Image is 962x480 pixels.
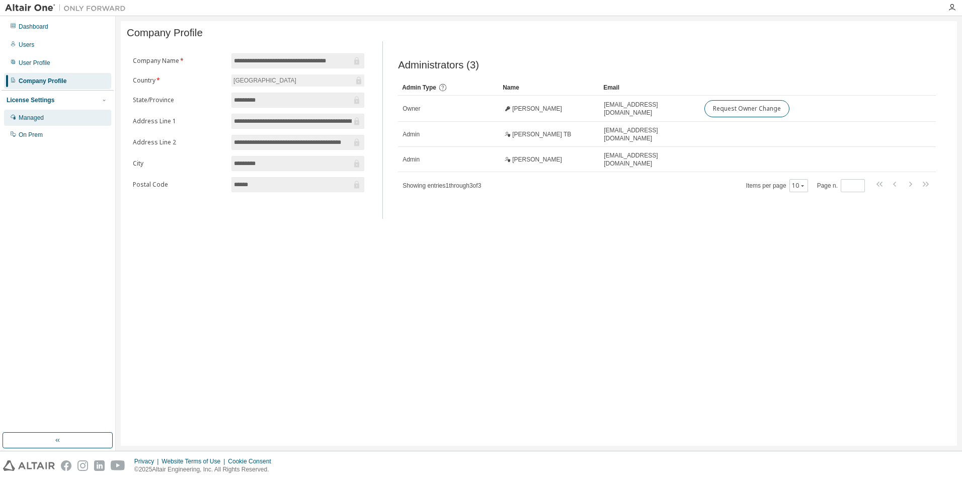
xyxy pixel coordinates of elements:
[162,457,228,465] div: Website Terms of Use
[133,159,225,168] label: City
[7,96,54,104] div: License Settings
[133,138,225,146] label: Address Line 2
[61,460,71,471] img: facebook.svg
[792,182,806,190] button: 10
[94,460,105,471] img: linkedin.svg
[133,96,225,104] label: State/Province
[134,457,162,465] div: Privacy
[512,105,562,113] span: [PERSON_NAME]
[228,457,277,465] div: Cookie Consent
[127,27,203,39] span: Company Profile
[5,3,131,13] img: Altair One
[134,465,277,474] p: © 2025 Altair Engineering, Inc. All Rights Reserved.
[704,100,789,117] button: Request Owner Change
[503,79,595,96] div: Name
[133,117,225,125] label: Address Line 1
[133,76,225,85] label: Country
[111,460,125,471] img: youtube.svg
[512,130,571,138] span: [PERSON_NAME] TB
[604,126,695,142] span: [EMAIL_ADDRESS][DOMAIN_NAME]
[19,41,34,49] div: Users
[403,182,481,189] span: Showing entries 1 through 3 of 3
[603,79,696,96] div: Email
[403,105,420,113] span: Owner
[403,155,420,164] span: Admin
[19,114,44,122] div: Managed
[232,75,298,86] div: [GEOGRAPHIC_DATA]
[19,131,43,139] div: On Prem
[133,57,225,65] label: Company Name
[19,77,66,85] div: Company Profile
[604,101,695,117] span: [EMAIL_ADDRESS][DOMAIN_NAME]
[19,59,50,67] div: User Profile
[231,74,364,87] div: [GEOGRAPHIC_DATA]
[746,179,808,192] span: Items per page
[133,181,225,189] label: Postal Code
[77,460,88,471] img: instagram.svg
[402,84,436,91] span: Admin Type
[398,59,479,71] span: Administrators (3)
[19,23,48,31] div: Dashboard
[3,460,55,471] img: altair_logo.svg
[403,130,420,138] span: Admin
[604,151,695,168] span: [EMAIL_ADDRESS][DOMAIN_NAME]
[512,155,562,164] span: [PERSON_NAME]
[817,179,865,192] span: Page n.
